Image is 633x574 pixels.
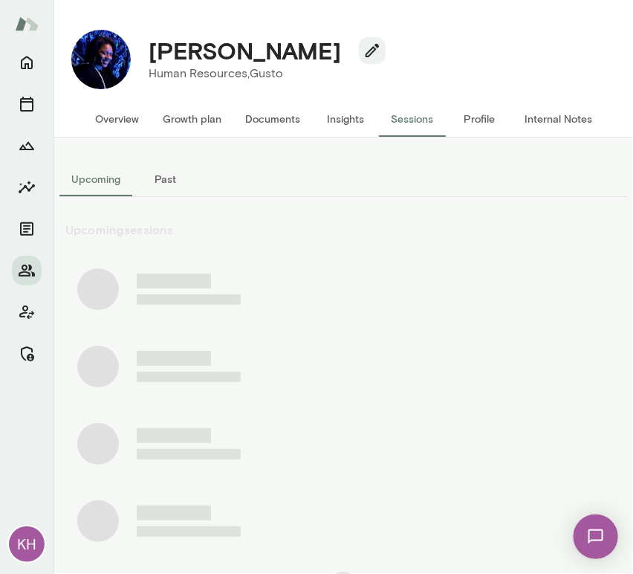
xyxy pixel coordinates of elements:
[59,161,132,197] button: Upcoming
[12,131,42,161] button: Growth Plan
[9,526,45,562] div: KH
[151,101,233,137] button: Growth plan
[12,214,42,244] button: Documents
[83,101,151,137] button: Overview
[12,48,42,77] button: Home
[12,172,42,202] button: Insights
[446,101,513,137] button: Profile
[233,101,312,137] button: Documents
[513,101,604,137] button: Internal Notes
[59,221,627,239] h6: Upcoming sessions
[312,101,379,137] button: Insights
[149,36,341,65] h4: [PERSON_NAME]
[149,65,374,83] p: Human Resources, Gusto
[379,101,446,137] button: Sessions
[59,161,627,197] div: basic tabs example
[12,339,42,369] button: Manage
[12,297,42,327] button: Client app
[15,10,39,38] img: Mento
[71,30,131,89] img: Monique Jackson
[12,89,42,119] button: Sessions
[132,161,199,197] button: Past
[12,256,42,286] button: Members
